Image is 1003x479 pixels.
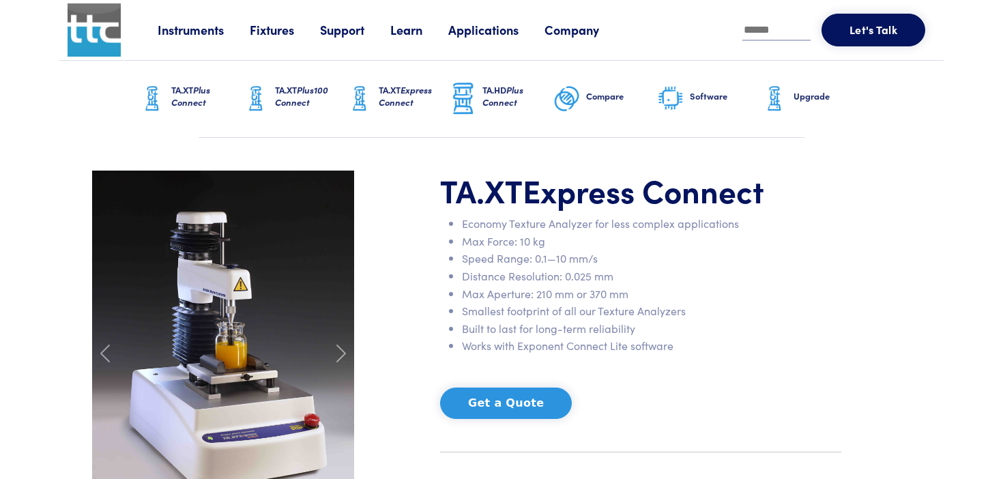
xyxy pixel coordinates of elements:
li: Max Aperture: 210 mm or 370 mm [462,285,841,303]
h6: Compare [586,90,657,102]
h6: TA.XT [171,84,242,108]
h6: Software [690,90,761,102]
li: Works with Exponent Connect Lite software [462,337,841,355]
a: Software [657,61,761,137]
span: Express Connect [379,83,432,108]
a: Applications [448,21,544,38]
li: Distance Resolution: 0.025 mm [462,267,841,285]
li: Max Force: 10 kg [462,233,841,250]
span: Plus Connect [482,83,523,108]
a: TA.XTPlus Connect [139,61,242,137]
a: TA.XTPlus100 Connect [242,61,346,137]
img: ta-xt-graphic.png [139,82,166,116]
span: Express Connect [523,168,764,212]
span: Plus100 Connect [275,83,328,108]
img: ttc_logo_1x1_v1.0.png [68,3,121,57]
h1: TA.XT [440,171,841,210]
img: ta-xt-graphic.png [761,82,788,116]
img: ta-xt-graphic.png [346,82,373,116]
a: Compare [553,61,657,137]
a: Upgrade [761,61,864,137]
a: Instruments [158,21,250,38]
h6: TA.XT [379,84,450,108]
img: ta-hd-graphic.png [450,81,477,117]
a: Support [320,21,390,38]
li: Economy Texture Analyzer for less complex applications [462,215,841,233]
h6: TA.HD [482,84,553,108]
h6: Upgrade [794,90,864,102]
img: software-graphic.png [657,85,684,113]
button: Let's Talk [822,14,925,46]
button: Get a Quote [440,388,572,419]
a: Company [544,21,625,38]
li: Smallest footprint of all our Texture Analyzers [462,302,841,320]
h6: TA.XT [275,84,346,108]
li: Built to last for long-term reliability [462,320,841,338]
img: compare-graphic.png [553,82,581,116]
a: TA.XTExpress Connect [346,61,450,137]
a: Learn [390,21,448,38]
a: Fixtures [250,21,320,38]
img: ta-xt-graphic.png [242,82,270,116]
li: Speed Range: 0.1—10 mm/s [462,250,841,267]
span: Plus Connect [171,83,210,108]
a: TA.HDPlus Connect [450,61,553,137]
